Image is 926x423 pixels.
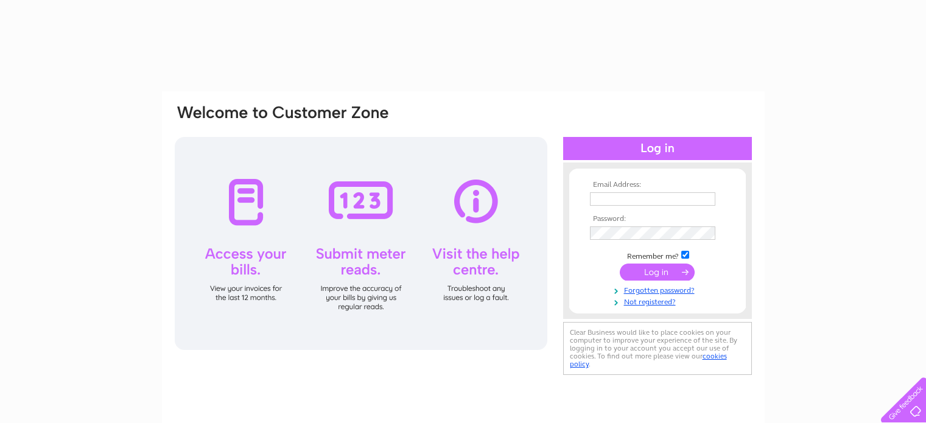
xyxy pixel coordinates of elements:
a: Forgotten password? [590,284,728,295]
div: Clear Business would like to place cookies on your computer to improve your experience of the sit... [563,322,752,375]
a: cookies policy [570,352,727,368]
td: Remember me? [587,249,728,261]
th: Password: [587,215,728,223]
th: Email Address: [587,181,728,189]
input: Submit [620,264,695,281]
a: Not registered? [590,295,728,307]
